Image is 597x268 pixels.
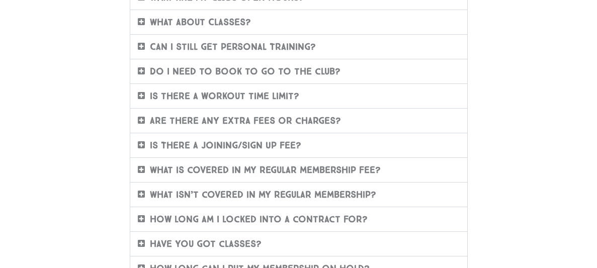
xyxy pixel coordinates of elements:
[150,115,341,126] a: Are there any extra fees or charges?
[130,133,467,157] div: Is There A Joining/Sign Up Fee?
[150,41,316,52] a: Can I still get Personal Training?
[150,17,251,28] a: What about Classes?
[130,109,467,133] div: Are there any extra fees or charges?
[150,164,381,175] a: What is covered in my regular membership fee?
[130,59,467,83] div: Do I need to book to go to the club?
[150,66,340,77] a: Do I need to book to go to the club?
[130,183,467,207] div: What isn’t covered in my regular membership?
[150,238,262,249] a: Have you got classes?
[130,158,467,182] div: What is covered in my regular membership fee?
[130,84,467,108] div: Is there a workout time limit?
[130,207,467,231] div: How long am I locked into a contract for?
[130,232,467,256] div: Have you got classes?
[150,214,368,225] a: How long am I locked into a contract for?
[150,189,376,200] a: What isn’t covered in my regular membership?
[150,140,301,151] a: Is There A Joining/Sign Up Fee?
[130,35,467,59] div: Can I still get Personal Training?
[150,91,299,102] a: Is there a workout time limit?
[130,10,467,34] div: What about Classes?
